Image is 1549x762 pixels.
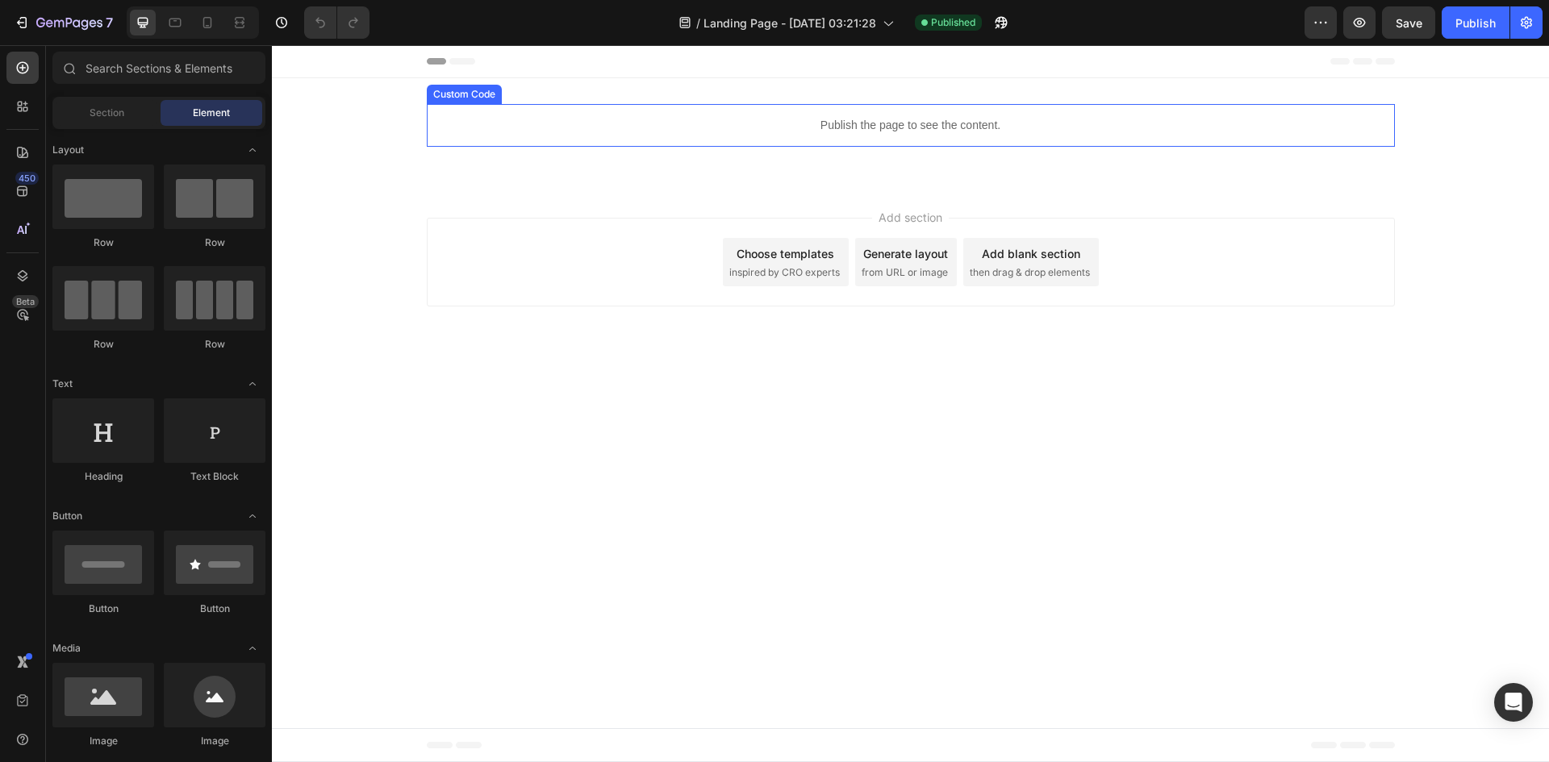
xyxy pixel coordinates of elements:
div: Image [52,734,154,748]
button: Publish [1442,6,1509,39]
span: Media [52,641,81,656]
div: Image [164,734,265,748]
span: Add section [600,164,677,181]
span: Toggle open [240,137,265,163]
div: Heading [52,469,154,484]
span: / [696,15,700,31]
div: Generate layout [591,200,676,217]
button: 7 [6,6,120,39]
input: Search Sections & Elements [52,52,265,84]
span: Save [1396,16,1422,30]
div: 450 [15,172,39,185]
div: Add blank section [710,200,808,217]
span: Toggle open [240,371,265,397]
div: Open Intercom Messenger [1494,683,1533,722]
div: Row [52,337,154,352]
div: Row [164,337,265,352]
button: Save [1382,6,1435,39]
div: Beta [12,295,39,308]
span: Published [931,15,975,30]
span: Section [90,106,124,120]
span: then drag & drop elements [698,220,818,235]
p: 7 [106,13,113,32]
span: Toggle open [240,635,265,661]
span: from URL or image [590,220,676,235]
div: Row [164,235,265,250]
iframe: Design area [272,45,1549,762]
div: Undo/Redo [304,6,370,39]
div: Text Block [164,469,265,484]
div: Row [52,235,154,250]
div: Button [52,602,154,616]
span: Button [52,509,82,523]
div: Publish [1455,15,1496,31]
span: Layout [52,143,84,157]
span: inspired by CRO experts [457,220,568,235]
div: Button [164,602,265,616]
span: Landing Page - [DATE] 03:21:28 [704,15,876,31]
div: Choose templates [465,200,562,217]
span: Text [52,377,73,391]
span: Element [193,106,230,120]
span: Toggle open [240,503,265,529]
